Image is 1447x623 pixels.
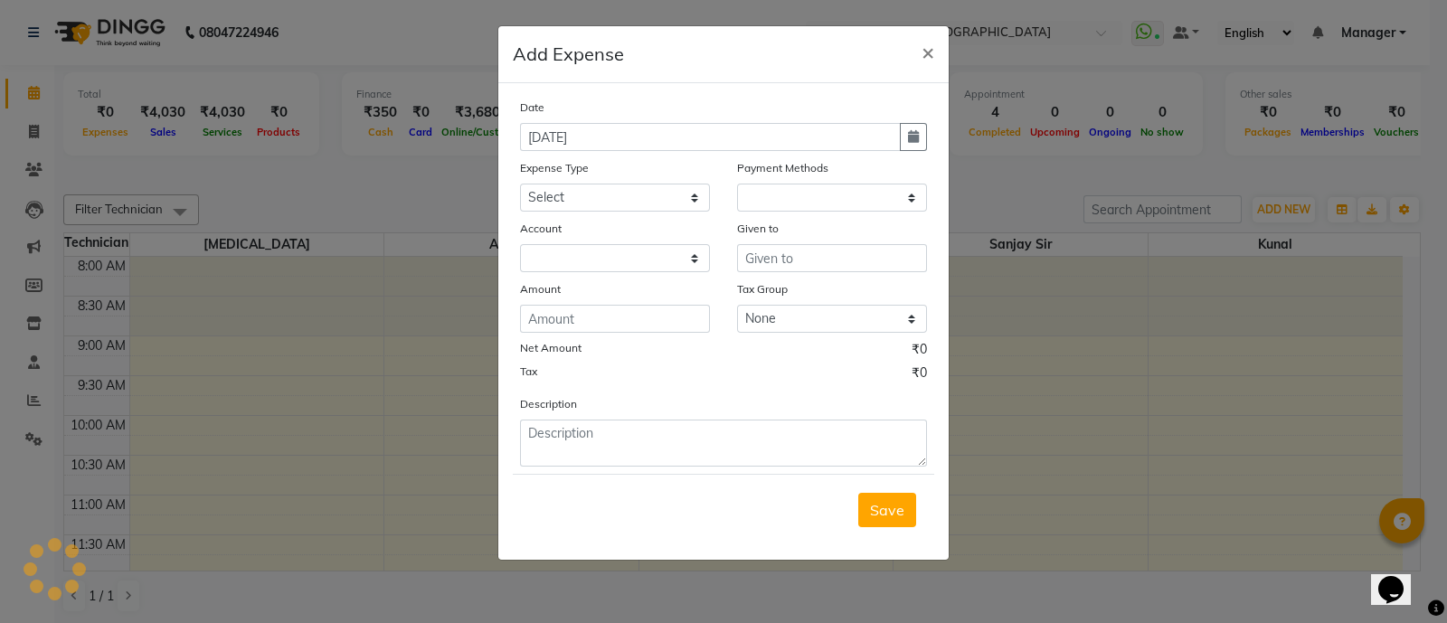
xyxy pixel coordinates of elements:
[737,160,828,176] label: Payment Methods
[520,305,710,333] input: Amount
[870,501,904,519] span: Save
[520,99,544,116] label: Date
[513,41,624,68] h5: Add Expense
[520,363,537,380] label: Tax
[912,363,927,387] span: ₹0
[737,221,779,237] label: Given to
[858,493,916,527] button: Save
[912,340,927,363] span: ₹0
[520,396,577,412] label: Description
[520,281,561,297] label: Amount
[520,340,582,356] label: Net Amount
[520,160,589,176] label: Expense Type
[737,244,927,272] input: Given to
[737,281,788,297] label: Tax Group
[520,221,562,237] label: Account
[907,26,949,77] button: Close
[1371,551,1429,605] iframe: chat widget
[922,38,934,65] span: ×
